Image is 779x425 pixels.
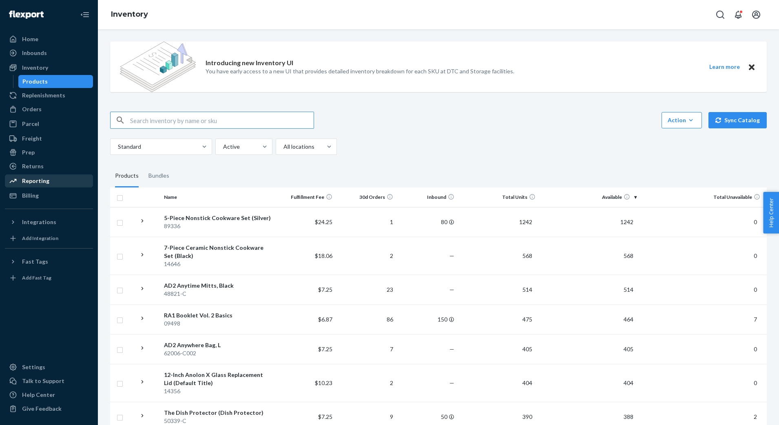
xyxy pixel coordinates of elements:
[640,187,767,207] th: Total Unavailable
[336,237,396,275] td: 2
[111,10,148,19] a: Inventory
[9,11,44,19] img: Flexport logo
[620,346,637,352] span: 405
[620,286,637,293] span: 514
[318,413,332,420] span: $7.25
[206,58,293,68] p: Introducing new Inventory UI
[318,286,332,293] span: $7.25
[318,346,332,352] span: $7.25
[668,116,696,124] div: Action
[22,274,51,281] div: Add Fast Tag
[104,3,155,26] ol: breadcrumbs
[315,218,332,225] span: $24.25
[161,187,275,207] th: Name
[77,7,93,23] button: Close Navigation
[164,319,272,328] div: 09498
[5,33,93,46] a: Home
[336,364,396,402] td: 2
[519,346,536,352] span: 405
[5,117,93,130] a: Parcel
[22,405,62,413] div: Give Feedback
[750,316,760,323] span: 7
[275,187,336,207] th: Fulfillment Fee
[164,417,272,425] div: 50339-C
[164,387,272,395] div: 14356
[712,7,728,23] button: Open Search Box
[164,260,272,268] div: 14646
[5,388,93,401] a: Help Center
[5,232,93,245] a: Add Integration
[164,311,272,319] div: RA1 Booklet Vol. 2 Basics
[730,7,746,23] button: Open notifications
[22,235,58,242] div: Add Integration
[396,207,457,237] td: 80
[222,143,223,151] input: Active
[746,62,757,72] button: Close
[22,77,48,86] div: Products
[449,286,454,293] span: —
[336,207,396,237] td: 1
[22,35,38,43] div: Home
[164,222,272,230] div: 89336
[22,192,39,200] div: Billing
[315,379,332,386] span: $10.23
[120,42,196,92] img: new-reports-banner-icon.82668bd98b6a51aee86340f2a7b77ae3.png
[22,258,48,266] div: Fast Tags
[164,349,272,357] div: 62006-C002
[22,134,42,143] div: Freight
[117,143,118,151] input: Standard
[164,341,272,349] div: AD2 Anywhere Bag, L
[5,61,93,74] a: Inventory
[18,75,93,88] a: Products
[22,64,48,72] div: Inventory
[5,255,93,268] button: Fast Tags
[617,218,637,225] span: 1242
[22,105,42,113] div: Orders
[22,49,47,57] div: Inbounds
[164,244,272,260] div: 7-Piece Ceramic Nonstick Cookware Set (Black)
[164,282,272,290] div: AD2 Anytime Mitts, Black
[206,67,514,75] p: You have early access to a new UI that provides detailed inventory breakdown for each SKU at DTC ...
[22,218,56,226] div: Integrations
[115,165,139,187] div: Products
[164,409,272,417] div: The Dish Protector (Dish Protector)
[336,187,396,207] th: 30d Orders
[5,361,93,374] a: Settings
[662,112,702,128] button: Action
[750,413,760,420] span: 2
[519,316,536,323] span: 475
[449,346,454,352] span: —
[164,371,272,387] div: 12-Inch Anolon X Glass Replacement Lid (Default Title)
[22,148,35,156] div: Prep
[539,187,640,207] th: Available
[396,187,457,207] th: Inbound
[620,379,637,386] span: 404
[748,7,764,23] button: Open account menu
[5,174,93,187] a: Reporting
[5,402,93,415] button: Give Feedback
[449,379,454,386] span: —
[22,391,55,399] div: Help Center
[620,316,637,323] span: 464
[336,304,396,334] td: 86
[458,187,539,207] th: Total Units
[164,290,272,298] div: 48821-C
[763,192,779,233] button: Help Center
[22,177,49,185] div: Reporting
[620,413,637,420] span: 388
[750,218,760,225] span: 0
[519,252,536,259] span: 568
[318,316,332,323] span: $6.87
[5,46,93,59] a: Inbounds
[22,377,64,385] div: Talk to Support
[22,162,44,170] div: Returns
[704,62,745,72] button: Learn more
[22,363,45,371] div: Settings
[148,165,169,187] div: Bundles
[750,346,760,352] span: 0
[750,379,760,386] span: 0
[5,216,93,229] button: Integrations
[5,146,93,159] a: Prep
